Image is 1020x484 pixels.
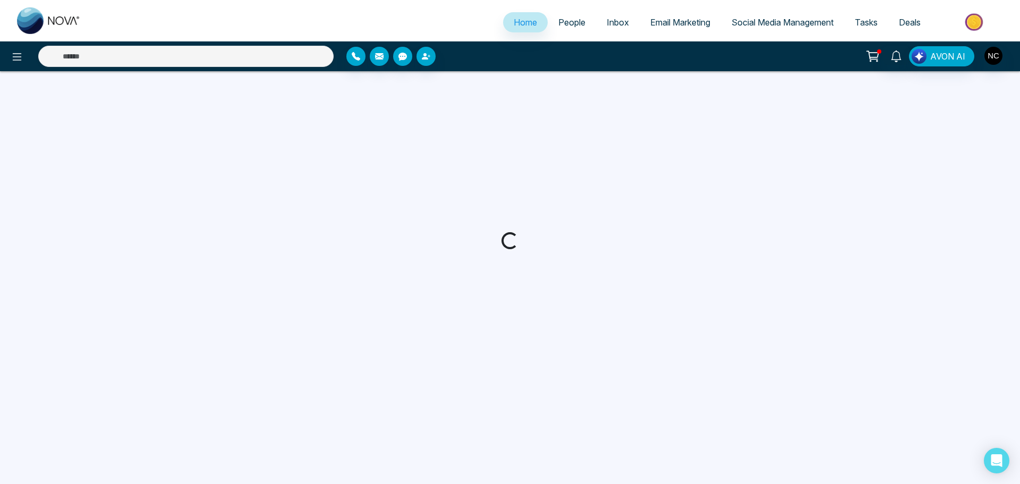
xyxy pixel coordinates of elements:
a: Inbox [596,12,640,32]
span: Deals [899,17,921,28]
span: AVON AI [930,50,965,63]
a: People [548,12,596,32]
span: Inbox [607,17,629,28]
a: Social Media Management [721,12,844,32]
button: AVON AI [909,46,974,66]
div: Open Intercom Messenger [984,448,1009,473]
img: Market-place.gif [937,10,1014,34]
span: Social Media Management [732,17,834,28]
img: Lead Flow [912,49,926,64]
a: Email Marketing [640,12,721,32]
a: Deals [888,12,931,32]
a: Tasks [844,12,888,32]
span: Email Marketing [650,17,710,28]
span: Tasks [855,17,878,28]
span: People [558,17,585,28]
span: Home [514,17,537,28]
img: Nova CRM Logo [17,7,81,34]
img: User Avatar [984,47,1002,65]
a: Home [503,12,548,32]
